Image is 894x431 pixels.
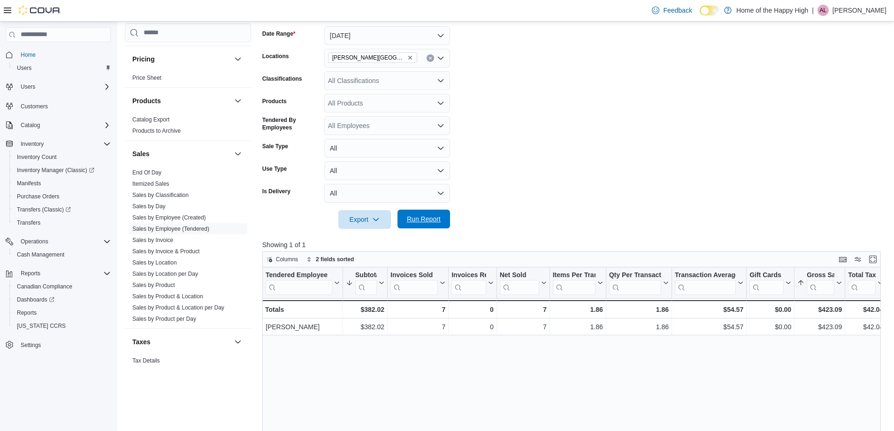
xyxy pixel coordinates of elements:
[427,54,434,62] button: Clear input
[9,61,115,75] button: Users
[125,355,251,381] div: Taxes
[132,282,175,288] a: Sales by Product
[17,49,39,60] a: Home
[675,271,743,295] button: Transaction Average
[797,321,842,333] div: $423.09
[346,321,384,333] div: $382.02
[132,203,166,210] a: Sales by Day
[344,210,385,229] span: Export
[6,44,111,376] nav: Complex example
[833,5,886,16] p: [PERSON_NAME]
[13,62,111,74] span: Users
[276,256,298,263] span: Columns
[609,304,668,315] div: 1.86
[2,267,115,280] button: Reports
[407,214,441,224] span: Run Report
[13,217,44,228] a: Transfers
[17,81,39,92] button: Users
[17,153,57,161] span: Inventory Count
[390,321,445,333] div: 7
[609,271,661,280] div: Qty Per Transaction
[266,271,340,295] button: Tendered Employee
[9,177,115,190] button: Manifests
[132,357,160,364] a: Tax Details
[9,216,115,229] button: Transfers
[848,271,876,295] div: Total Tax
[262,188,290,195] label: Is Delivery
[132,271,198,277] a: Sales by Location per Day
[262,30,296,38] label: Date Range
[21,341,41,349] span: Settings
[303,254,358,265] button: 2 fields sorted
[132,127,181,135] span: Products to Archive
[17,138,47,150] button: Inventory
[13,204,111,215] span: Transfers (Classic)
[17,49,111,60] span: Home
[262,53,289,60] label: Locations
[132,96,161,106] h3: Products
[9,280,115,293] button: Canadian Compliance
[2,338,115,352] button: Settings
[437,77,444,84] button: Open list of options
[13,178,45,189] a: Manifests
[13,165,111,176] span: Inventory Manager (Classic)
[132,304,224,311] a: Sales by Product & Location per Day
[21,51,36,59] span: Home
[749,271,791,295] button: Gift Cards
[266,271,332,280] div: Tendered Employee
[9,190,115,203] button: Purchase Orders
[346,271,384,295] button: Subtotal
[807,271,834,280] div: Gross Sales
[132,192,189,198] a: Sales by Classification
[19,6,61,15] img: Cova
[21,238,48,245] span: Operations
[675,304,743,315] div: $54.57
[232,95,244,106] button: Products
[17,120,44,131] button: Catalog
[407,55,413,60] button: Remove Estevan - Estevan Plaza - Fire & Flower from selection in this group
[17,100,111,112] span: Customers
[13,320,69,332] a: [US_STATE] CCRS
[132,225,209,233] span: Sales by Employee (Tendered)
[316,256,354,263] span: 2 fields sorted
[852,254,863,265] button: Display options
[132,316,196,322] a: Sales by Product per Day
[13,307,111,318] span: Reports
[324,26,450,45] button: [DATE]
[17,268,111,279] span: Reports
[13,165,98,176] a: Inventory Manager (Classic)
[9,293,115,306] a: Dashboards
[13,191,111,202] span: Purchase Orders
[17,339,111,351] span: Settings
[13,191,63,202] a: Purchase Orders
[499,271,539,295] div: Net Sold
[13,281,76,292] a: Canadian Compliance
[2,80,115,93] button: Users
[749,304,791,315] div: $0.00
[125,114,251,140] div: Products
[132,248,199,255] a: Sales by Invoice & Product
[2,48,115,61] button: Home
[132,54,230,64] button: Pricing
[9,248,115,261] button: Cash Management
[17,166,94,174] span: Inventory Manager (Classic)
[17,322,66,330] span: [US_STATE] CCRS
[324,139,450,158] button: All
[132,259,177,266] span: Sales by Location
[125,167,251,328] div: Sales
[132,181,169,187] a: Itemized Sales
[2,137,115,151] button: Inventory
[9,151,115,164] button: Inventory Count
[132,304,224,311] span: Sales by Product & Location per Day
[232,53,244,65] button: Pricing
[390,304,445,315] div: 7
[132,169,161,176] span: End Of Day
[749,271,784,280] div: Gift Cards
[262,116,321,131] label: Tendered By Employees
[21,121,40,129] span: Catalog
[675,321,743,333] div: $54.57
[132,116,169,123] span: Catalog Export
